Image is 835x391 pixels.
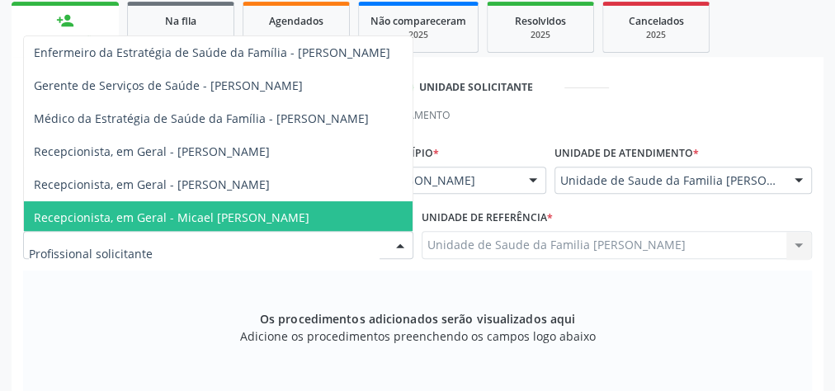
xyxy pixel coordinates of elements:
[629,14,684,28] span: Cancelados
[56,12,74,30] div: person_add
[34,144,270,159] span: Recepcionista, em Geral - [PERSON_NAME]
[383,172,512,189] span: [PERSON_NAME]
[23,34,107,46] div: Nova marcação
[165,14,196,28] span: Na fila
[419,80,533,95] div: Unidade solicitante
[515,14,566,28] span: Resolvidos
[370,14,466,28] span: Não compareceram
[34,210,309,225] span: Recepcionista, em Geral - Micael [PERSON_NAME]
[34,177,270,192] span: Recepcionista, em Geral - [PERSON_NAME]
[240,327,596,345] span: Adicione os procedimentos preenchendo os campos logo abaixo
[422,205,553,231] label: Unidade de referência
[560,172,778,189] span: Unidade de Saude da Familia [PERSON_NAME]
[29,237,380,270] input: Profissional solicitante
[34,45,390,60] span: Enfermeiro da Estratégia de Saúde da Família - [PERSON_NAME]
[34,78,303,93] span: Gerente de Serviços de Saúde - [PERSON_NAME]
[269,14,323,28] span: Agendados
[615,29,697,41] div: 2025
[34,111,369,126] span: Médico da Estratégia de Saúde da Família - [PERSON_NAME]
[499,29,582,41] div: 2025
[370,29,466,41] div: 2025
[554,141,699,167] label: Unidade de atendimento
[260,310,575,327] span: Os procedimentos adicionados serão visualizados aqui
